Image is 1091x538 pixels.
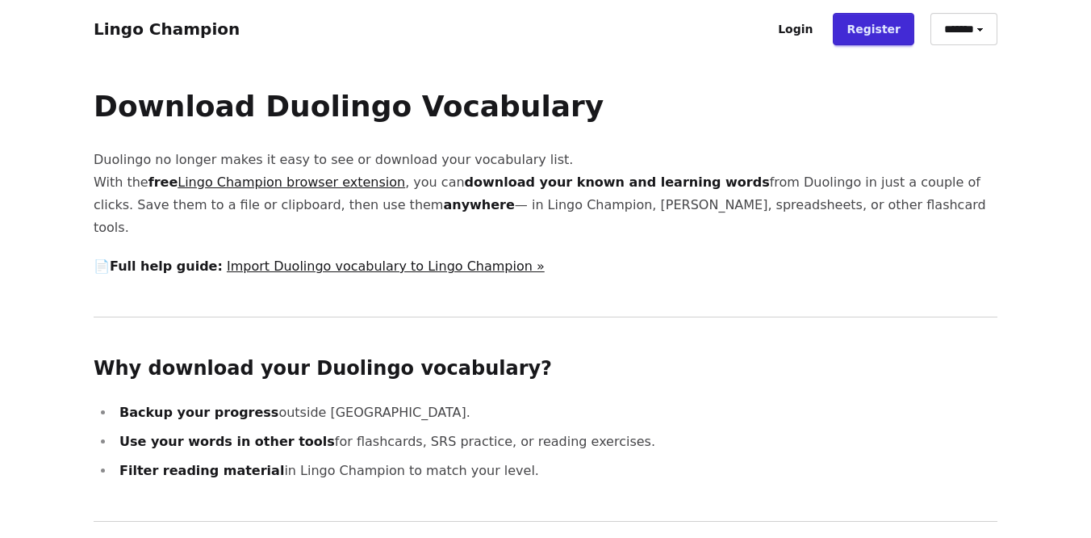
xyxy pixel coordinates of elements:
h1: Download Duolingo Vocabulary [94,90,997,123]
p: Duolingo no longer makes it easy to see or download your vocabulary list. With the , you can from... [94,149,997,239]
a: Register [833,13,914,45]
p: 📄 [94,255,997,278]
li: in Lingo Champion to match your level. [115,460,997,482]
a: Lingo Champion [94,19,240,39]
strong: Full help guide: [110,258,223,274]
li: outside [GEOGRAPHIC_DATA]. [115,401,997,424]
a: Login [764,13,826,45]
li: for flashcards, SRS practice, or reading exercises. [115,431,997,453]
strong: free [148,174,406,190]
strong: Use your words in other tools [119,434,335,449]
a: Lingo Champion browser extension [178,174,405,190]
strong: download your known and learning words [465,174,770,190]
strong: anywhere [443,197,514,212]
h2: Why download your Duolingo vocabulary? [94,356,997,382]
strong: Filter reading material [119,463,284,478]
strong: Backup your progress [119,405,278,420]
a: Import Duolingo vocabulary to Lingo Champion » [227,258,545,274]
